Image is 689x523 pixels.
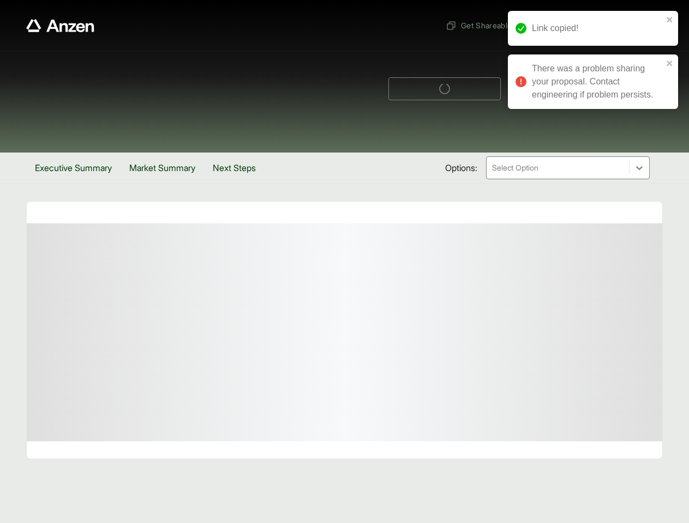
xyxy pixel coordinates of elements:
[446,20,529,31] span: Get Shareable Link
[532,62,663,101] div: There was a problem sharing your proposal. Contact engineering if problem persists.
[26,19,94,32] a: Anzen website
[121,153,204,183] button: Market Summary
[666,15,674,24] button: close
[666,59,674,68] button: close
[441,15,534,35] button: Get Shareable Link
[26,153,121,183] button: Executive Summary
[204,153,265,183] button: Next Steps
[532,22,663,35] div: Link copied!
[445,161,477,174] span: Options:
